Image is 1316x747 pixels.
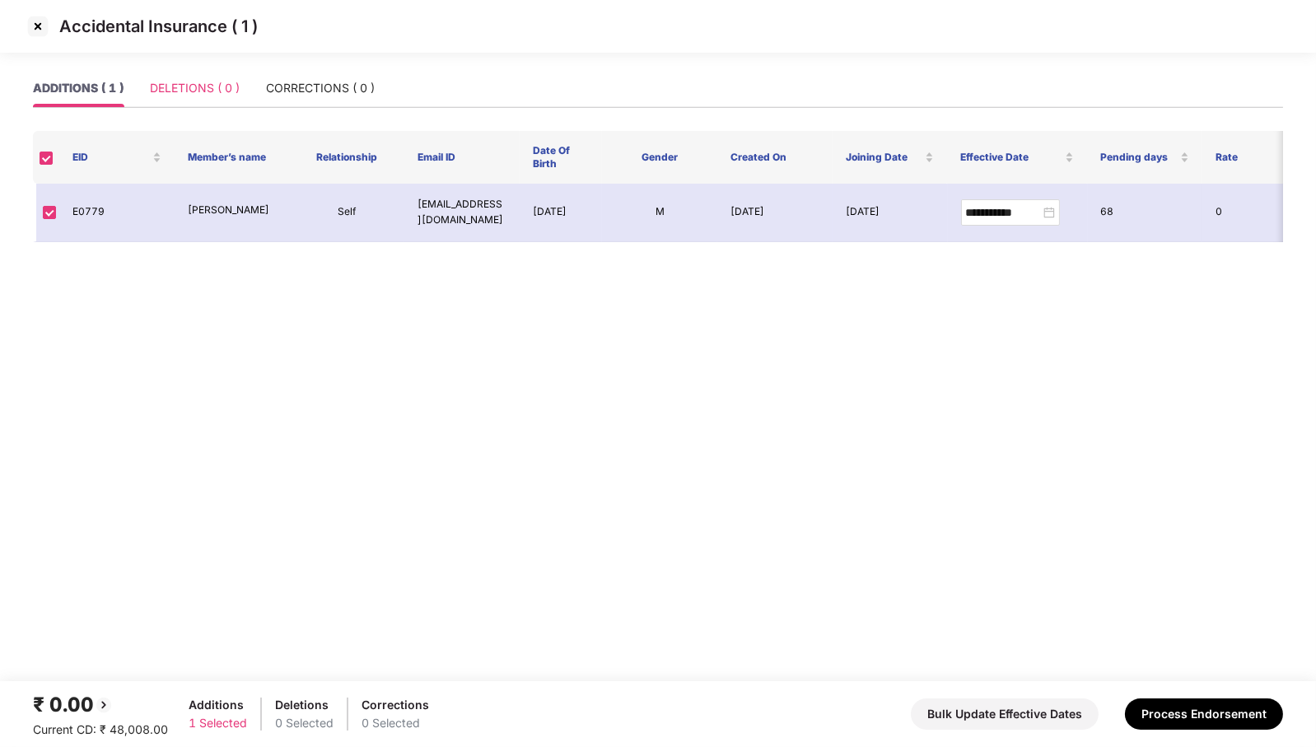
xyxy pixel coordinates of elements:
div: 0 Selected [275,714,334,732]
td: M [602,184,717,242]
th: Created On [717,131,833,184]
div: ADDITIONS ( 1 ) [33,79,124,97]
td: [DATE] [833,184,948,242]
div: Deletions [275,696,334,714]
div: DELETIONS ( 0 ) [150,79,240,97]
th: Pending days [1087,131,1202,184]
div: CORRECTIONS ( 0 ) [266,79,375,97]
p: [PERSON_NAME] [188,203,277,218]
div: Additions [189,696,247,714]
td: [DATE] [717,184,833,242]
span: Joining Date [846,151,922,164]
th: Effective Date [947,131,1087,184]
td: 68 [1088,184,1203,242]
th: Member’s name [175,131,290,184]
div: 1 Selected [189,714,247,732]
p: Accidental Insurance ( 1 ) [59,16,258,36]
th: EID [59,131,175,184]
td: [EMAIL_ADDRESS][DOMAIN_NAME] [404,184,520,242]
th: Gender [602,131,717,184]
button: Process Endorsement [1125,698,1283,730]
span: Current CD: ₹ 48,008.00 [33,722,168,736]
th: Email ID [404,131,520,184]
td: [DATE] [520,184,602,242]
span: Pending days [1100,151,1177,164]
td: Self [290,184,405,242]
div: Corrections [362,696,429,714]
span: EID [72,151,149,164]
img: svg+xml;base64,PHN2ZyBpZD0iQmFjay0yMHgyMCIgeG1sbnM9Imh0dHA6Ly93d3cudzMub3JnLzIwMDAvc3ZnIiB3aWR0aD... [94,695,114,715]
span: Effective Date [960,151,1062,164]
th: Date Of Birth [520,131,602,184]
td: E0779 [59,184,175,242]
div: 0 Selected [362,714,429,732]
button: Bulk Update Effective Dates [911,698,1099,730]
th: Relationship [290,131,405,184]
div: ₹ 0.00 [33,689,168,721]
img: svg+xml;base64,PHN2ZyBpZD0iQ3Jvc3MtMzJ4MzIiIHhtbG5zPSJodHRwOi8vd3d3LnczLm9yZy8yMDAwL3N2ZyIgd2lkdG... [25,13,51,40]
th: Joining Date [833,131,948,184]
